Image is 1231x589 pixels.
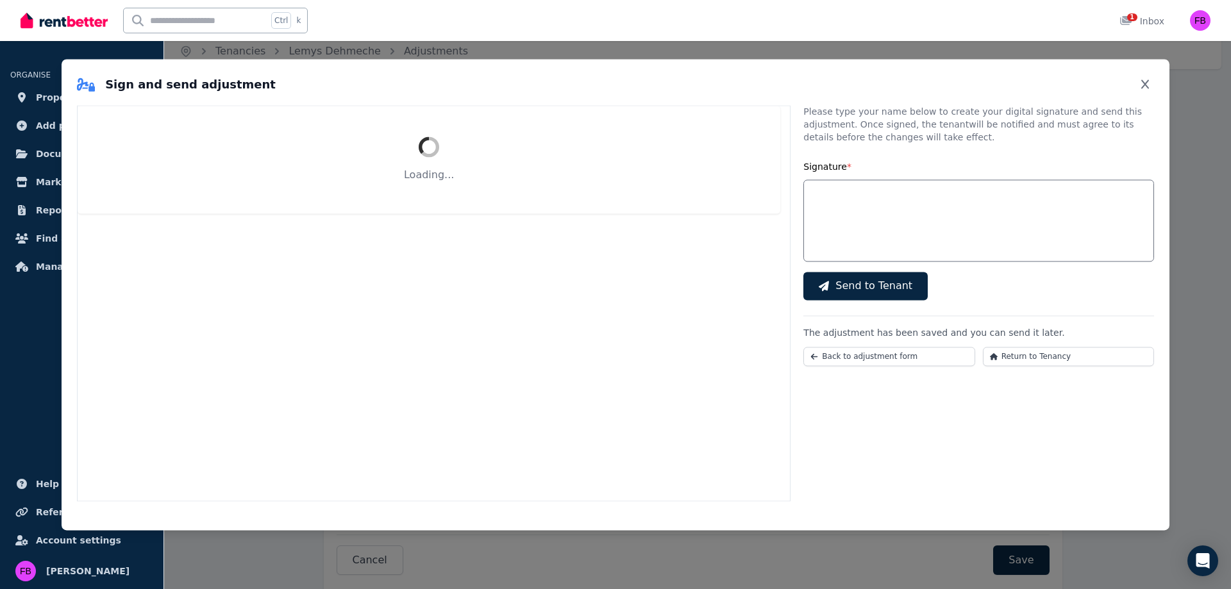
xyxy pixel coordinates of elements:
[77,76,276,94] h2: Sign and send adjustment
[803,347,975,366] button: Back to adjustment form
[803,272,928,300] button: Send to Tenant
[1136,74,1154,95] button: Close
[108,167,749,183] p: Loading...
[983,347,1154,366] button: Return to Tenancy
[1001,351,1071,361] span: Return to Tenancy
[822,351,917,361] span: Back to adjustment form
[803,105,1154,144] p: Please type your name below to create your digital signature and send this adjustment. Once signe...
[803,326,1154,339] p: The adjustment has been saved and you can send it later.
[803,162,851,172] label: Signature
[835,278,912,294] span: Send to Tenant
